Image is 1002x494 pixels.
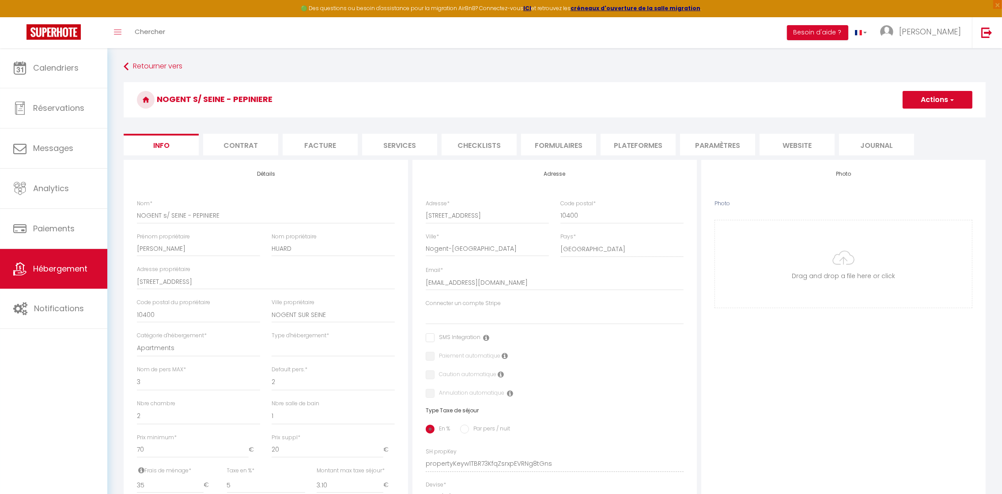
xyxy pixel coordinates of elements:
[128,17,172,48] a: Chercher
[442,134,517,155] li: Checklists
[903,91,972,109] button: Actions
[283,134,358,155] li: Facture
[272,332,329,340] label: Type d'hébergement
[26,24,81,40] img: Super Booking
[899,26,961,37] span: [PERSON_NAME]
[521,134,596,155] li: Formulaires
[272,298,314,307] label: Ville propriétaire
[272,366,307,374] label: Default pers.
[362,134,437,155] li: Services
[435,370,496,380] label: Caution automatique
[839,134,914,155] li: Journal
[715,200,730,208] label: Photo
[272,233,317,241] label: Nom propriétaire
[33,263,87,274] span: Hébergement
[317,467,385,475] label: Montant max taxe séjour
[33,183,69,194] span: Analytics
[137,200,152,208] label: Nom
[203,134,278,155] li: Contrat
[137,434,177,442] label: Prix minimum
[601,134,676,155] li: Plateformes
[880,25,893,38] img: ...
[560,200,596,208] label: Code postal
[33,143,73,154] span: Messages
[469,425,510,434] label: Par pers / nuit
[426,171,684,177] h4: Adresse
[227,477,305,493] input: Taxe en %
[873,17,972,48] a: ... [PERSON_NAME]
[33,223,75,234] span: Paiements
[33,62,79,73] span: Calendriers
[249,442,260,458] span: €
[137,400,175,408] label: Nbre chambre
[137,233,190,241] label: Prénom propriétaire
[680,134,755,155] li: Paramètres
[272,400,319,408] label: Nbre salle de bain
[137,467,191,475] label: Frais de ménage
[34,303,84,314] span: Notifications
[523,4,531,12] a: ICI
[137,171,395,177] h4: Détails
[426,299,501,308] label: Connecter un compte Stripe
[426,481,446,489] label: Devise
[435,352,500,362] label: Paiement automatique
[137,366,186,374] label: Nom de pers MAX
[426,407,684,414] h6: Type Taxe de séjour
[124,59,986,75] a: Retourner vers
[272,434,300,442] label: Prix suppl
[124,82,986,117] h3: NOGENT s/ SEINE - PEPINIERE
[426,233,439,241] label: Ville
[137,298,210,307] label: Code postal du propriétaire
[137,332,207,340] label: Catégorie d'hébergement
[124,134,199,155] li: Info
[715,171,972,177] h4: Photo
[137,265,190,274] label: Adresse propriétaire
[204,477,215,493] span: €
[426,200,450,208] label: Adresse
[317,477,383,493] input: Montant max taxe séjour
[135,27,165,36] span: Chercher
[560,233,576,241] label: Pays
[383,442,395,458] span: €
[33,102,84,113] span: Réservations
[981,27,992,38] img: logout
[227,467,255,475] label: Taxe en %
[760,134,835,155] li: website
[787,25,848,40] button: Besoin d'aide ?
[383,477,395,493] span: €
[435,425,450,434] label: En %
[426,266,443,275] label: Email
[571,4,700,12] a: créneaux d'ouverture de la salle migration
[426,448,457,456] label: SH propKey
